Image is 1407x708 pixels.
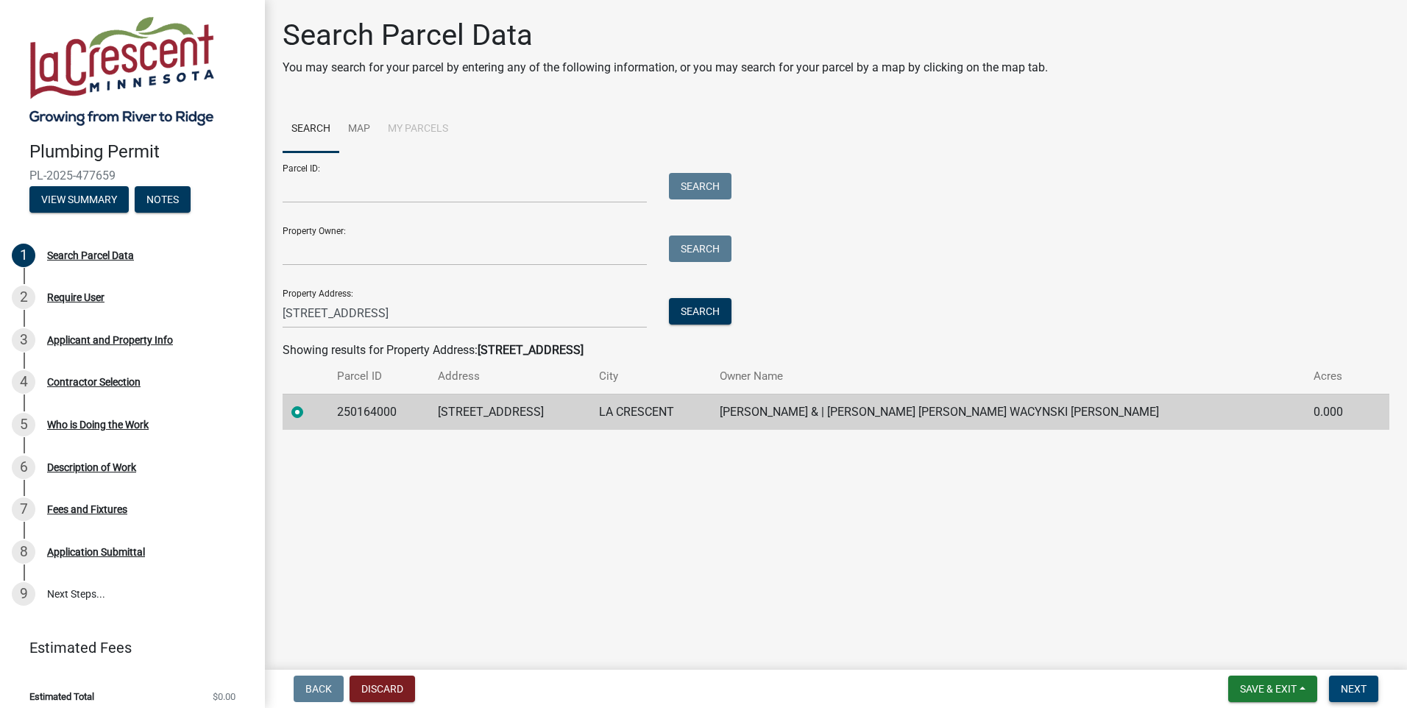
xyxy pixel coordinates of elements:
div: Application Submittal [47,547,145,557]
div: 3 [12,328,35,352]
span: $0.00 [213,692,235,701]
th: Owner Name [711,359,1305,394]
div: 8 [12,540,35,564]
div: Contractor Selection [47,377,141,387]
button: Next [1329,676,1378,702]
div: 5 [12,413,35,436]
div: Who is Doing the Work [47,420,149,430]
div: 4 [12,370,35,394]
button: Search [669,236,731,262]
span: Back [305,683,332,695]
span: PL-2025-477659 [29,169,235,183]
p: You may search for your parcel by entering any of the following information, or you may search fo... [283,59,1048,77]
button: View Summary [29,186,129,213]
img: City of La Crescent, Minnesota [29,15,214,126]
strong: [STREET_ADDRESS] [478,343,584,357]
div: Require User [47,292,104,302]
th: Parcel ID [328,359,429,394]
td: LA CRESCENT [590,394,711,430]
div: 6 [12,456,35,479]
span: Estimated Total [29,692,94,701]
div: 9 [12,582,35,606]
div: Applicant and Property Info [47,335,173,345]
wm-modal-confirm: Summary [29,194,129,206]
td: [PERSON_NAME] & | [PERSON_NAME] [PERSON_NAME] WACYNSKI [PERSON_NAME] [711,394,1305,430]
th: Address [429,359,590,394]
h1: Search Parcel Data [283,18,1048,53]
div: Fees and Fixtures [47,504,127,514]
th: City [590,359,711,394]
button: Notes [135,186,191,213]
button: Back [294,676,344,702]
td: [STREET_ADDRESS] [429,394,590,430]
button: Search [669,298,731,325]
button: Search [669,173,731,199]
button: Discard [350,676,415,702]
div: 2 [12,286,35,309]
th: Acres [1305,359,1366,394]
td: 250164000 [328,394,429,430]
span: Next [1341,683,1367,695]
h4: Plumbing Permit [29,141,253,163]
div: 7 [12,498,35,521]
div: Showing results for Property Address: [283,341,1389,359]
td: 0.000 [1305,394,1366,430]
div: Search Parcel Data [47,250,134,261]
span: Save & Exit [1240,683,1297,695]
a: Estimated Fees [12,633,241,662]
a: Search [283,106,339,153]
div: Description of Work [47,462,136,472]
button: Save & Exit [1228,676,1317,702]
wm-modal-confirm: Notes [135,194,191,206]
a: Map [339,106,379,153]
div: 1 [12,244,35,267]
